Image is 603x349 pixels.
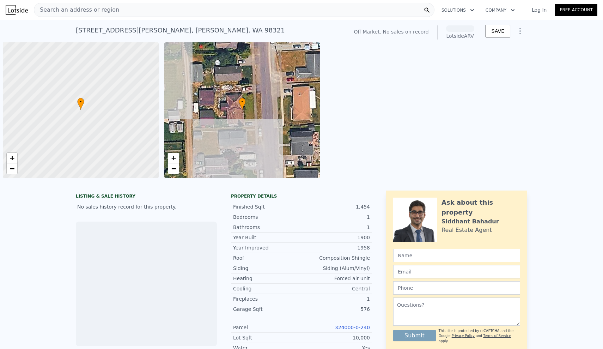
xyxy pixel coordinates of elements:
div: 1 [301,295,370,302]
div: Real Estate Agent [441,226,492,234]
div: 1958 [301,244,370,251]
input: Phone [393,281,520,295]
div: • [239,98,246,110]
span: + [10,154,14,162]
button: SAVE [486,25,510,37]
div: 1,454 [301,203,370,210]
div: Siding (Alum/Vinyl) [301,265,370,272]
div: Finished Sqft [233,203,301,210]
div: Central [301,285,370,292]
span: + [171,154,176,162]
div: This site is protected by reCAPTCHA and the Google and apply. [439,329,520,344]
div: Bathrooms [233,224,301,231]
input: Name [393,249,520,262]
div: 10,000 [301,334,370,341]
a: Terms of Service [483,334,511,338]
div: • [77,98,84,110]
div: Lot Sqft [233,334,301,341]
div: Off Market. No sales on record [354,28,428,35]
div: Lotside ARV [446,32,474,40]
button: Show Options [513,24,527,38]
span: • [239,99,246,105]
div: Composition Shingle [301,254,370,261]
a: Log In [523,6,555,13]
a: Zoom out [7,163,17,174]
a: Zoom in [7,153,17,163]
a: Zoom in [168,153,179,163]
span: • [77,99,84,105]
div: Heating [233,275,301,282]
div: Cooling [233,285,301,292]
a: Privacy Policy [452,334,475,338]
div: Fireplaces [233,295,301,302]
div: Parcel [233,324,301,331]
div: 576 [301,306,370,313]
div: 1 [301,213,370,221]
div: Bedrooms [233,213,301,221]
input: Email [393,265,520,278]
div: Property details [231,193,372,199]
a: 324000-0-240 [335,325,370,330]
div: Roof [233,254,301,261]
img: Lotside [6,5,28,15]
div: Ask about this property [441,198,520,217]
div: 1900 [301,234,370,241]
button: Submit [393,330,436,341]
div: No sales history record for this property. [76,200,217,213]
div: LISTING & SALE HISTORY [76,193,217,200]
div: [STREET_ADDRESS][PERSON_NAME] , [PERSON_NAME] , WA 98321 [76,25,285,35]
div: Year Improved [233,244,301,251]
div: Siddhant Bahadur [441,217,499,226]
span: − [171,164,176,173]
a: Zoom out [168,163,179,174]
button: Solutions [436,4,480,17]
button: Company [480,4,520,17]
div: Garage Sqft [233,306,301,313]
div: Year Built [233,234,301,241]
a: Free Account [555,4,597,16]
span: Search an address or region [34,6,119,14]
div: Forced air unit [301,275,370,282]
div: Siding [233,265,301,272]
span: − [10,164,14,173]
div: 1 [301,224,370,231]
